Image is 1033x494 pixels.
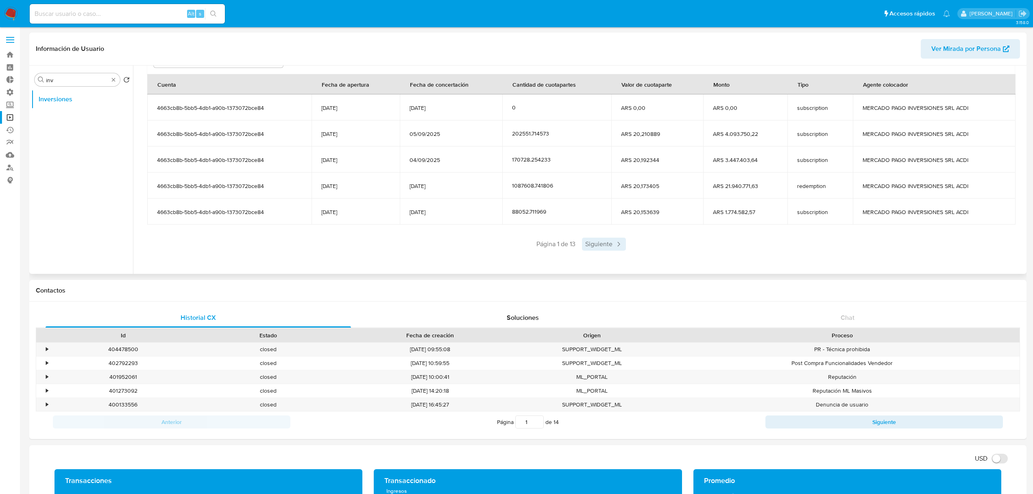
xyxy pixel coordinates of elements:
[341,384,519,398] div: [DATE] 14:20:18
[341,356,519,370] div: [DATE] 10:59:55
[519,343,665,356] div: SUPPORT_WIDGET_ML
[30,9,225,19] input: Buscar usuario o caso...
[921,39,1020,59] button: Ver Mirada por Persona
[46,345,48,353] div: •
[188,10,194,17] span: Alt
[50,398,196,411] div: 400133556
[889,9,935,18] span: Accesos rápidos
[931,39,1001,59] span: Ver Mirada por Persona
[497,415,559,428] span: Página de
[36,45,104,53] h1: Información de Usuario
[196,398,341,411] div: closed
[341,398,519,411] div: [DATE] 16:45:27
[36,286,1020,295] h1: Contactos
[205,8,222,20] button: search-icon
[670,331,1014,339] div: Proceso
[199,10,201,17] span: s
[56,331,190,339] div: Id
[46,359,48,367] div: •
[519,356,665,370] div: SUPPORT_WIDGET_ML
[765,415,1003,428] button: Siguiente
[31,90,133,109] button: Inversiones
[46,387,48,395] div: •
[970,10,1016,17] p: ludmila.lanatti@mercadolibre.com
[196,384,341,398] div: closed
[519,370,665,384] div: ML_PORTAL
[181,313,216,322] span: Historial CX
[201,331,335,339] div: Estado
[665,343,1020,356] div: PR - Técnica prohibida
[53,415,290,428] button: Anterior
[943,10,950,17] a: Notificaciones
[46,373,48,381] div: •
[50,370,196,384] div: 401952061
[665,370,1020,384] div: Reputación
[50,384,196,398] div: 401273092
[341,343,519,356] div: [DATE] 09:55:08
[196,370,341,384] div: closed
[341,370,519,384] div: [DATE] 10:00:41
[525,331,659,339] div: Origen
[50,356,196,370] div: 402792293
[519,384,665,398] div: ML_PORTAL
[110,77,117,83] button: Borrar
[50,343,196,356] div: 404478500
[123,77,130,85] button: Volver al orden por defecto
[38,77,44,83] button: Buscar
[347,331,514,339] div: Fecha de creación
[46,77,109,84] input: Buscar
[196,343,341,356] div: closed
[665,384,1020,398] div: Reputación ML Masivos
[665,356,1020,370] div: Post Compra Funcionalidades Vendedor
[519,398,665,411] div: SUPPORT_WIDGET_ML
[196,356,341,370] div: closed
[46,401,48,409] div: •
[1018,9,1027,18] a: Salir
[665,398,1020,411] div: Denuncia de usuario
[841,313,854,322] span: Chat
[554,418,559,426] span: 14
[507,313,539,322] span: Soluciones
